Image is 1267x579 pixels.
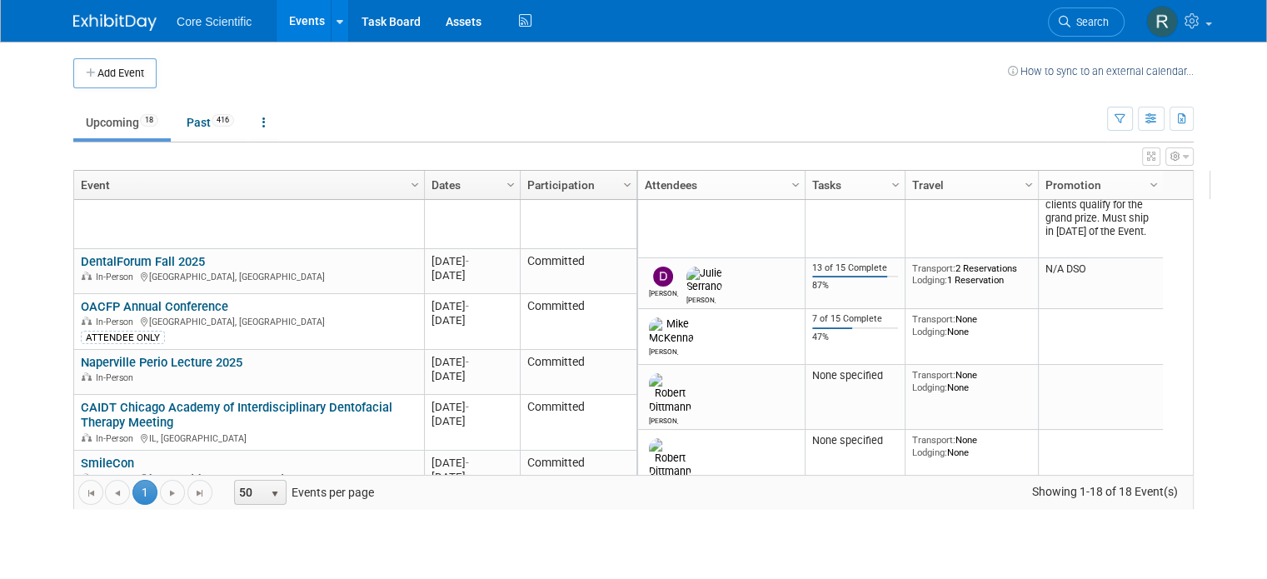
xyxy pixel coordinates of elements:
img: Dan Boro [653,267,673,287]
a: Column Settings [887,171,905,196]
a: Upcoming18 [73,107,171,138]
span: Go to the last page [193,487,207,500]
a: Dates [431,171,509,199]
a: Column Settings [619,171,637,196]
a: Column Settings [1020,171,1039,196]
span: Transport: [912,369,955,381]
a: Go to the next page [160,480,185,505]
span: Column Settings [408,178,422,192]
div: ATTENDEE ONLY [81,331,165,344]
span: Transport: [912,434,955,446]
img: Robert Dittmann [649,438,691,478]
div: 87% [812,280,899,292]
td: Committed [520,395,636,451]
div: 2 Reservations 1 Reservation [912,262,1032,287]
div: [GEOGRAPHIC_DATA], [GEOGRAPHIC_DATA] [81,269,417,283]
div: Robert Dittmann [649,414,678,425]
a: How to sync to an external calendar... [1008,65,1194,77]
a: CAIDT Chicago Academy of Interdisciplinary Dentofacial Therapy Meeting [81,400,392,431]
img: In-Person Event [82,272,92,280]
div: [DATE] [431,254,512,268]
a: OACFP Annual Conference [81,299,228,314]
img: In-Person Event [82,372,92,381]
span: Go to the first page [84,487,97,500]
a: Past416 [174,107,247,138]
span: In-Person [96,372,138,383]
a: Naperville Perio Lecture 2025 [81,355,242,370]
a: Column Settings [407,171,425,196]
span: Events per page [213,480,391,505]
a: DentalForum Fall 2025 [81,254,205,269]
div: [US_STATE], [GEOGRAPHIC_DATA] [81,471,417,485]
span: - [466,401,469,413]
a: Attendees [645,171,794,199]
div: [DATE] [431,470,512,484]
div: [DATE] [431,268,512,282]
a: Event [81,171,413,199]
td: Committed [520,350,636,395]
div: 47% [812,332,899,343]
div: IL, [GEOGRAPHIC_DATA] [81,431,417,445]
td: N/A DSO [1038,258,1163,310]
span: - [466,300,469,312]
button: Add Event [73,58,157,88]
a: SmileCon [81,456,134,471]
a: Participation [527,171,626,199]
span: Lodging: [912,447,947,458]
div: [DATE] [431,369,512,383]
img: In-Person Event [82,317,92,325]
img: Robert Dittmann [649,373,691,413]
span: 416 [212,114,234,127]
span: Transport: [912,262,955,274]
div: Julie Serrano [686,293,716,304]
a: Column Settings [1145,171,1164,196]
span: - [466,356,469,368]
span: Go to the previous page [111,487,124,500]
span: In-Person [96,473,138,484]
span: Go to the next page [166,487,179,500]
a: Search [1048,7,1125,37]
span: Showing 1-18 of 18 Event(s) [1016,480,1193,503]
div: [DATE] [431,299,512,313]
div: [DATE] [431,355,512,369]
a: Promotion [1045,171,1152,199]
span: In-Person [96,433,138,444]
img: Julie Serrano [686,267,722,293]
td: Committed [520,249,636,294]
img: In-Person Event [82,433,92,442]
a: Column Settings [787,171,806,196]
img: Rachel Wolff [1146,6,1178,37]
div: None None [912,434,1032,458]
img: ExhibitDay [73,14,157,31]
div: None specified [812,434,899,447]
div: [DATE] [431,400,512,414]
img: In-Person Event [82,473,92,482]
a: Tasks [812,171,894,199]
span: select [268,487,282,501]
div: None specified [812,369,899,382]
div: [GEOGRAPHIC_DATA], [GEOGRAPHIC_DATA] [81,314,417,328]
span: Search [1070,16,1109,28]
span: Column Settings [789,178,802,192]
span: Lodging: [912,382,947,393]
a: Go to the previous page [105,480,130,505]
a: Travel [912,171,1027,199]
td: Committed [520,294,636,350]
span: Column Settings [1147,178,1160,192]
div: [DATE] [431,414,512,428]
div: None None [912,369,1032,393]
span: 18 [140,114,158,127]
span: - [466,255,469,267]
div: None None [912,313,1032,337]
img: Mike McKenna [649,317,694,344]
span: 1 [132,480,157,505]
div: 7 of 15 Complete [812,313,899,325]
span: Core Scientific [177,15,252,28]
span: Lodging: [912,326,947,337]
div: [DATE] [431,313,512,327]
div: 13 of 15 Complete [812,262,899,274]
span: Transport: [912,313,955,325]
a: Column Settings [502,171,521,196]
span: Column Settings [1022,178,1035,192]
div: Mike McKenna [649,345,678,356]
